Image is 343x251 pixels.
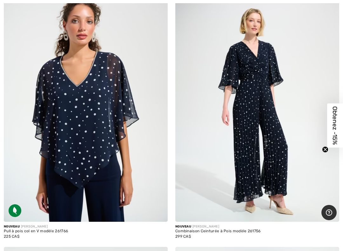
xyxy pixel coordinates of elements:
[4,234,19,239] span: 225 CA$
[175,234,191,239] span: 299 CA$
[9,204,21,217] img: Tissu écologique
[322,146,328,153] button: Close teaser
[175,225,191,228] span: Nouveau
[4,225,20,228] span: Nouveau
[4,224,168,229] div: [PERSON_NAME]
[175,229,339,234] div: Combinaison Ceinturée à Pois modèle 261756
[327,104,343,148] div: Obtenez -15%Close teaser
[4,229,168,234] div: Pull à pois col en V modèle 261766
[321,205,337,221] iframe: Ouvre un widget dans lequel vous pouvez trouver plus d’informations
[332,106,339,145] span: Obtenez -15%
[175,224,339,229] div: [PERSON_NAME]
